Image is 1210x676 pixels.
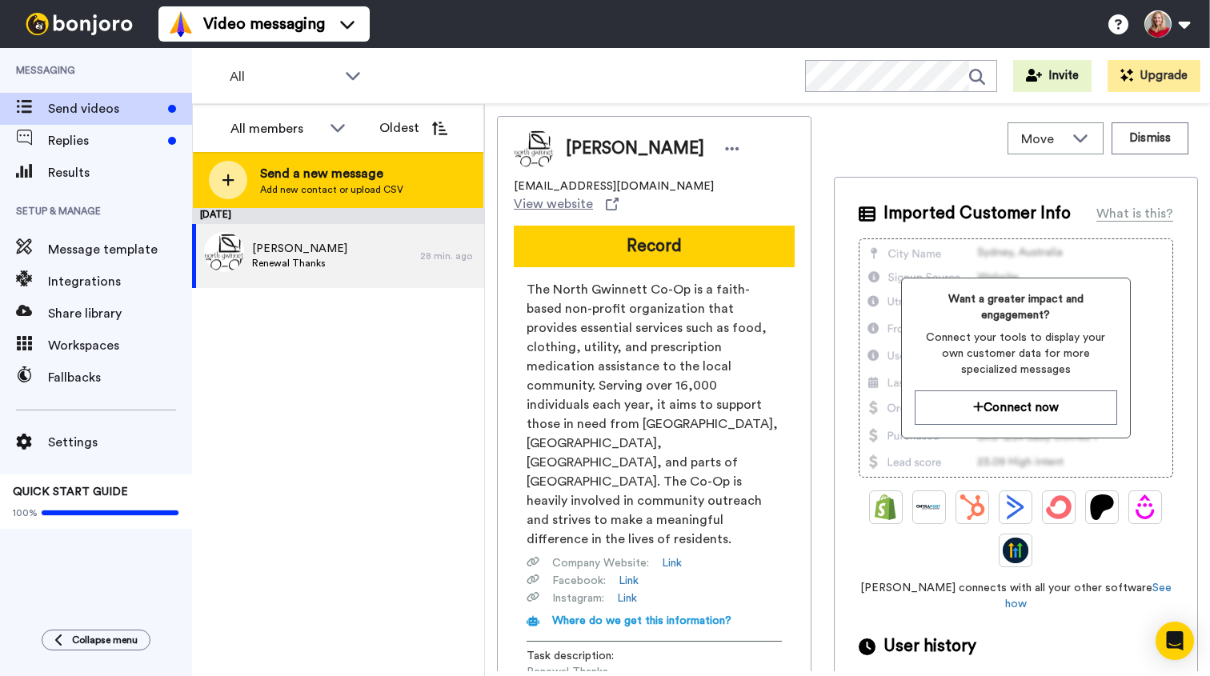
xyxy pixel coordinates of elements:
span: Connect your tools to display your own customer data for more specialized messages [915,330,1118,378]
span: [EMAIL_ADDRESS][DOMAIN_NAME] [514,178,714,194]
img: 7fe85611-ba0c-442f-bbb9-d17943192d4e.jpg [204,232,244,272]
img: Image of Kim Phillips [514,129,554,169]
div: Open Intercom Messenger [1156,622,1194,660]
div: What is this? [1096,204,1173,223]
span: Message template [48,240,192,259]
span: Workspaces [48,336,192,355]
span: Fallbacks [48,368,192,387]
span: Collapse menu [72,634,138,646]
button: Dismiss [1112,122,1188,154]
button: Oldest [367,112,459,144]
a: View website [514,194,619,214]
a: Link [619,573,639,589]
span: Where do we get this information? [552,615,731,626]
img: GoHighLevel [1003,538,1028,563]
a: Link [662,555,682,571]
span: All [230,67,337,86]
div: [DATE] [192,208,484,224]
span: Move [1021,130,1064,149]
img: ActiveCampaign [1003,494,1028,520]
span: Share library [48,304,192,323]
span: [PERSON_NAME] connects with all your other software [859,580,1173,612]
button: Connect now [915,390,1118,425]
img: Hubspot [960,494,985,520]
span: Send videos [48,99,162,118]
span: Send a new message [260,164,403,183]
span: Company Website : [552,555,649,571]
span: Instagram : [552,590,604,606]
span: Facebook : [552,573,606,589]
span: [PERSON_NAME] [252,241,347,257]
span: 100% [13,506,38,519]
img: ConvertKit [1046,494,1072,520]
button: Record [514,226,795,267]
span: Renewal Thanks [252,257,347,270]
span: Results [48,163,192,182]
img: Ontraport [916,494,942,520]
span: Settings [48,433,192,452]
img: bj-logo-header-white.svg [19,13,139,35]
span: Imported Customer Info [883,202,1071,226]
img: vm-color.svg [168,11,194,37]
span: User history [883,634,976,658]
span: Integrations [48,272,192,291]
a: See how [1005,582,1172,610]
span: View website [514,194,593,214]
span: Task description : [527,648,639,664]
img: Shopify [873,494,899,520]
img: Drip [1132,494,1158,520]
button: Upgrade [1108,60,1200,92]
div: All members [230,119,322,138]
span: Add new contact or upload CSV [260,183,403,196]
span: Want a greater impact and engagement? [915,291,1118,323]
span: [PERSON_NAME] [566,137,704,161]
span: Replies [48,131,162,150]
a: Link [617,590,637,606]
div: 28 min. ago [420,250,476,262]
span: The North Gwinnett Co-Op is a faith-based non-profit organization that provides essential service... [527,280,782,549]
span: Video messaging [203,13,325,35]
button: Invite [1013,60,1092,92]
span: QUICK START GUIDE [13,486,128,498]
button: Collapse menu [42,630,150,650]
img: Patreon [1089,494,1115,520]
